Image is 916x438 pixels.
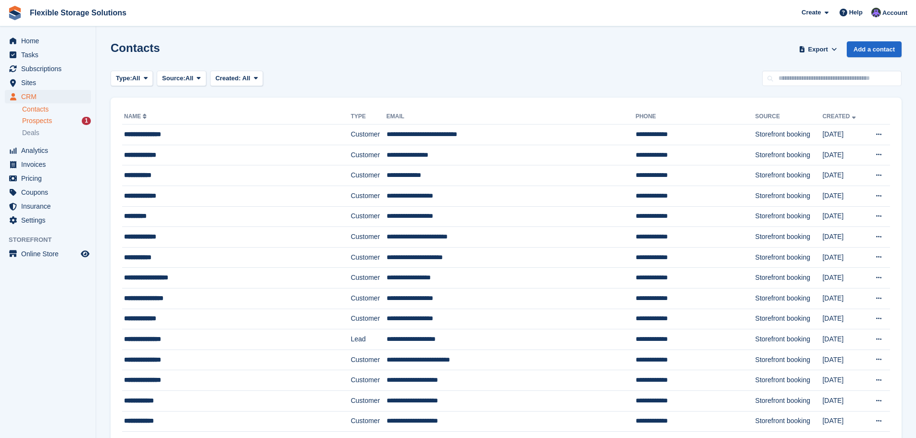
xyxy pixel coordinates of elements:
td: Storefront booking [755,411,823,432]
td: Storefront booking [755,125,823,145]
td: Storefront booking [755,350,823,370]
td: Customer [351,370,386,391]
td: [DATE] [822,329,865,350]
td: Customer [351,165,386,186]
span: Export [808,45,828,54]
span: Insurance [21,200,79,213]
a: menu [5,62,91,75]
td: Storefront booking [755,227,823,248]
a: menu [5,158,91,171]
td: Lead [351,329,386,350]
span: Deals [22,128,39,138]
td: [DATE] [822,247,865,268]
span: Create [802,8,821,17]
span: Settings [21,213,79,227]
td: Customer [351,227,386,248]
td: Customer [351,411,386,432]
span: Storefront [9,235,96,245]
a: Add a contact [847,41,902,57]
span: All [132,74,140,83]
span: Created: [215,75,241,82]
td: [DATE] [822,186,865,206]
h1: Contacts [111,41,160,54]
td: Storefront booking [755,370,823,391]
td: Storefront booking [755,288,823,309]
td: Storefront booking [755,329,823,350]
span: Analytics [21,144,79,157]
th: Phone [636,109,755,125]
td: [DATE] [822,288,865,309]
span: Pricing [21,172,79,185]
span: Source: [162,74,185,83]
span: Home [21,34,79,48]
td: Customer [351,186,386,206]
span: All [242,75,251,82]
td: [DATE] [822,165,865,186]
th: Source [755,109,823,125]
td: [DATE] [822,206,865,227]
td: Customer [351,206,386,227]
img: stora-icon-8386f47178a22dfd0bd8f6a31ec36ba5ce8667c1dd55bd0f319d3a0aa187defe.svg [8,6,22,20]
th: Email [387,109,636,125]
span: Sites [21,76,79,89]
td: Customer [351,247,386,268]
button: Source: All [157,71,206,87]
a: Contacts [22,105,91,114]
a: Preview store [79,248,91,260]
td: Storefront booking [755,268,823,288]
span: Prospects [22,116,52,125]
span: Account [882,8,907,18]
td: [DATE] [822,309,865,329]
a: menu [5,186,91,199]
span: Invoices [21,158,79,171]
a: menu [5,172,91,185]
a: menu [5,34,91,48]
td: [DATE] [822,370,865,391]
th: Type [351,109,386,125]
span: Coupons [21,186,79,199]
span: CRM [21,90,79,103]
td: Storefront booking [755,186,823,206]
td: Customer [351,350,386,370]
a: menu [5,213,91,227]
span: All [186,74,194,83]
a: menu [5,90,91,103]
td: [DATE] [822,145,865,165]
div: 1 [82,117,91,125]
span: Tasks [21,48,79,62]
td: Customer [351,268,386,288]
span: Online Store [21,247,79,261]
a: menu [5,48,91,62]
td: Customer [351,390,386,411]
td: Storefront booking [755,206,823,227]
button: Created: All [210,71,263,87]
td: Storefront booking [755,145,823,165]
td: Storefront booking [755,247,823,268]
td: Storefront booking [755,390,823,411]
a: Prospects 1 [22,116,91,126]
td: [DATE] [822,227,865,248]
td: Customer [351,288,386,309]
span: Help [849,8,863,17]
td: Customer [351,125,386,145]
td: Customer [351,309,386,329]
a: menu [5,76,91,89]
a: Flexible Storage Solutions [26,5,130,21]
span: Subscriptions [21,62,79,75]
td: [DATE] [822,350,865,370]
button: Type: All [111,71,153,87]
td: [DATE] [822,125,865,145]
td: Storefront booking [755,309,823,329]
a: menu [5,144,91,157]
a: Deals [22,128,91,138]
td: [DATE] [822,268,865,288]
td: Storefront booking [755,165,823,186]
td: [DATE] [822,390,865,411]
td: [DATE] [822,411,865,432]
a: Created [822,113,857,120]
a: menu [5,247,91,261]
a: Name [124,113,149,120]
button: Export [797,41,839,57]
span: Type: [116,74,132,83]
a: menu [5,200,91,213]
